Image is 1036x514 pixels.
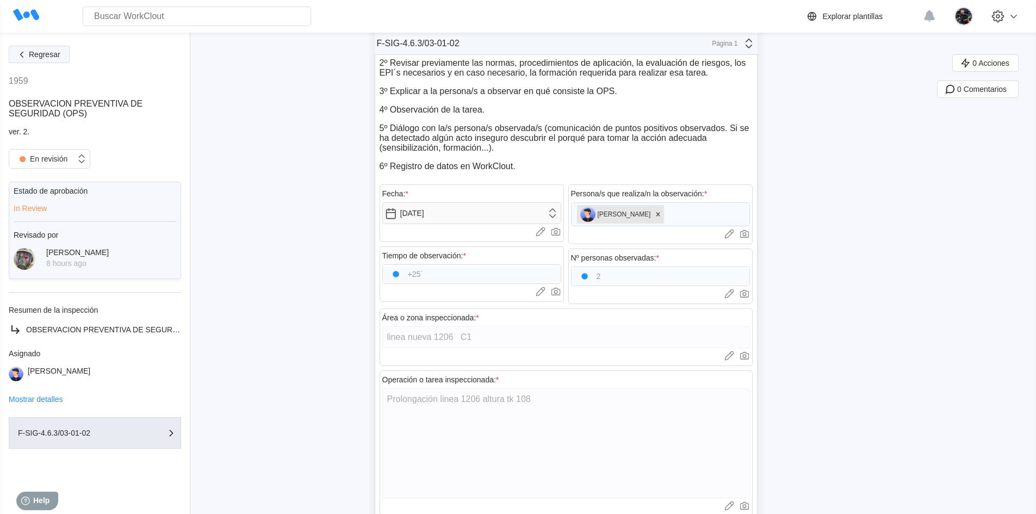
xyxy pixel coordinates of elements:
[382,189,408,198] div: Fecha:
[9,349,181,358] div: Asignado
[14,248,35,270] img: 2f847459-28ef-4a61-85e4-954d408df519.jpg
[382,202,561,224] input: Seleccionar fecha
[711,40,738,47] div: Página 1
[18,429,127,437] div: F-SIG-4.6.3/03-01-02
[9,76,28,86] div: 1959
[9,46,70,63] button: Regresar
[380,123,753,153] p: 5º Diálogo con la/s persona/s observada/s (comunicación de puntos positivos observados. Si se ha ...
[805,10,918,23] a: Explorar plantillas
[15,151,67,166] div: En revisión
[14,187,176,195] div: Estado de aprobación
[9,395,63,403] button: Mostrar detalles
[972,59,1009,67] span: 0 Acciones
[9,306,181,314] div: Resumen de la inspección
[380,58,753,78] p: 2º Revisar previamente las normas, procedimientos de aplicación, la evaluación de riesgos, los EP...
[952,54,1019,72] button: 0 Acciones
[380,162,753,171] p: 6º Registro de datos en WorkClout.
[380,86,753,96] p: 3º Explicar a la persona/s a observar en qué consiste la OPS.
[9,127,181,136] div: ver. 2.
[9,99,142,118] span: OBSERVACION PREVENTIVA DE SEGURIDAD (OPS)
[9,367,23,381] img: user-5.png
[9,417,181,449] button: F-SIG-4.6.3/03-01-02
[46,248,109,257] div: [PERSON_NAME]
[46,259,109,268] div: 8 hours ago
[382,251,466,260] div: Tiempo de observación:
[83,7,311,26] input: Buscar WorkClout
[382,388,750,498] textarea: Prolongación linea 1206 altura tk 108
[9,323,181,336] a: OBSERVACION PREVENTIVA DE SEGURIDAD (OPS)
[14,204,176,213] div: In Review
[26,325,214,334] span: OBSERVACION PREVENTIVA DE SEGURIDAD (OPS)
[377,39,460,48] div: F-SIG-4.6.3/03-01-02
[14,231,176,239] div: Revisado por
[382,375,499,384] div: Operación o tarea inspeccionada:
[29,51,60,58] span: Regresar
[571,189,708,198] div: Persona/s que realiza/n la observación:
[571,253,659,262] div: Nº personas observadas:
[957,85,1007,93] span: 0 Comentarios
[28,367,90,381] div: [PERSON_NAME]
[937,80,1019,98] button: 0 Comentarios
[380,105,753,115] p: 4º Observación de la tarea.
[382,326,750,348] input: Type here...
[382,313,479,322] div: Área o zona inspeccionada:
[823,12,883,21] div: Explorar plantillas
[954,7,973,26] img: 2a7a337f-28ec-44a9-9913-8eaa51124fce.jpg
